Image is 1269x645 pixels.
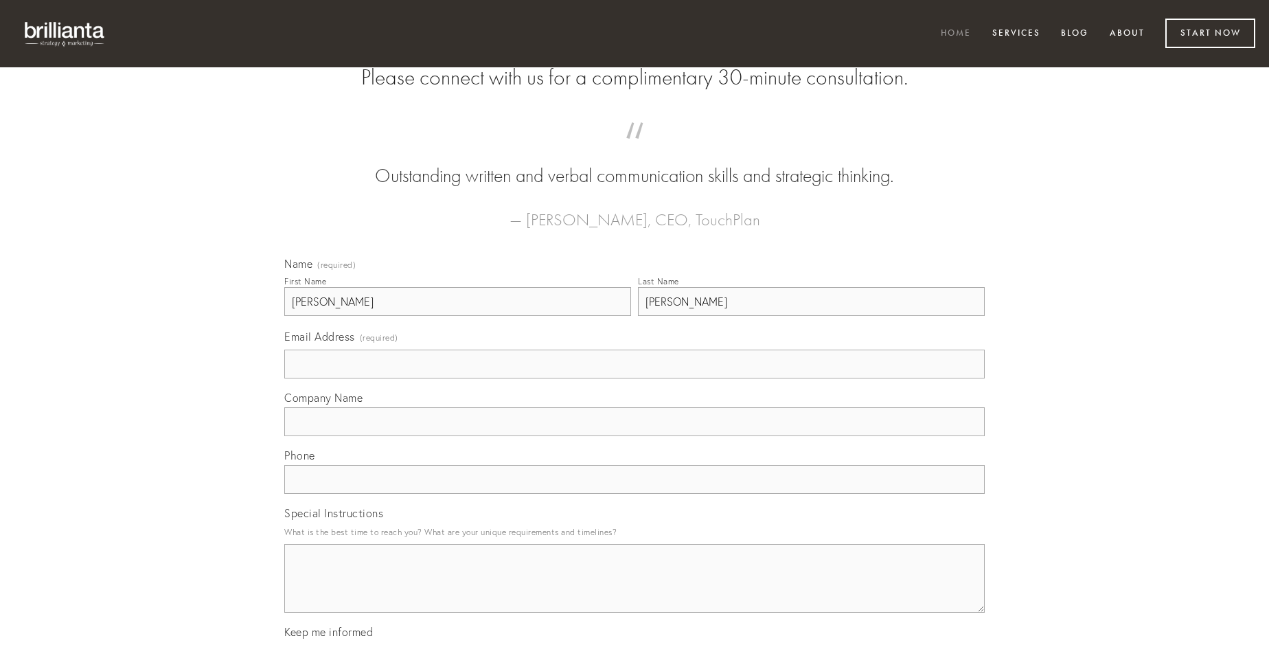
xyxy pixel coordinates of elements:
[284,276,326,286] div: First Name
[284,330,355,343] span: Email Address
[306,190,963,234] figcaption: — [PERSON_NAME], CEO, TouchPlan
[284,506,383,520] span: Special Instructions
[284,391,363,405] span: Company Name
[284,65,985,91] h2: Please connect with us for a complimentary 30-minute consultation.
[14,14,117,54] img: brillianta - research, strategy, marketing
[1052,23,1097,45] a: Blog
[306,136,963,163] span: “
[306,136,963,190] blockquote: Outstanding written and verbal communication skills and strategic thinking.
[360,328,398,347] span: (required)
[638,276,679,286] div: Last Name
[1165,19,1255,48] a: Start Now
[932,23,980,45] a: Home
[317,261,356,269] span: (required)
[1101,23,1154,45] a: About
[284,523,985,541] p: What is the best time to reach you? What are your unique requirements and timelines?
[983,23,1049,45] a: Services
[284,625,373,639] span: Keep me informed
[284,257,312,271] span: Name
[284,449,315,462] span: Phone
